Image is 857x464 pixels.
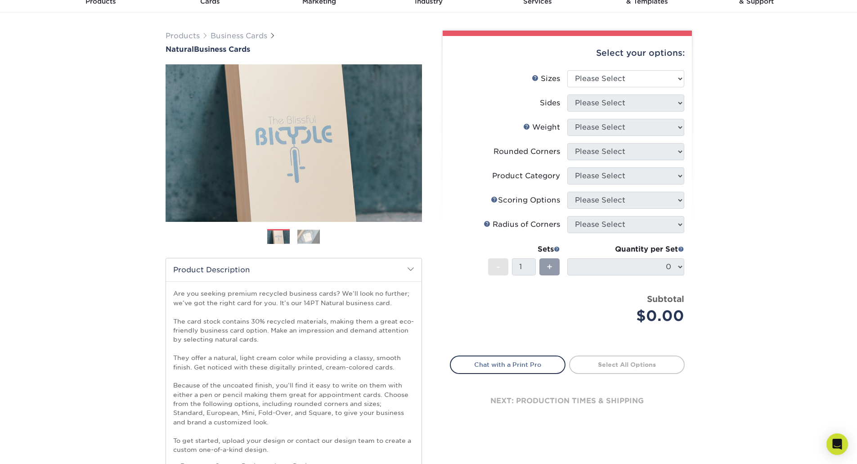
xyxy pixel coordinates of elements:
a: Chat with a Print Pro [450,356,565,374]
strong: Subtotal [647,294,684,304]
a: Select All Options [569,356,685,374]
div: Sets [488,244,560,255]
div: next: production times & shipping [450,374,685,428]
div: Scoring Options [491,195,560,206]
div: Rounded Corners [494,146,560,157]
a: Business Cards [211,32,267,40]
h2: Product Description [166,258,422,281]
a: Products [166,32,200,40]
div: Quantity per Set [567,244,684,255]
span: Natural [166,45,194,54]
img: Natural 01 [166,15,422,271]
div: Open Intercom Messenger [826,433,848,455]
div: Product Category [492,171,560,181]
a: NaturalBusiness Cards [166,45,422,54]
h1: Business Cards [166,45,422,54]
img: Business Cards 01 [267,226,290,248]
span: + [547,260,552,274]
div: $0.00 [574,305,684,327]
img: Business Cards 02 [297,230,320,243]
div: Weight [523,122,560,133]
div: Sizes [532,73,560,84]
span: - [496,260,500,274]
div: Select your options: [450,36,685,70]
p: Are you seeking premium recycled business cards? We’ll look no further; we’ve got the right card ... [173,289,414,454]
div: Radius of Corners [484,219,560,230]
div: Sides [540,98,560,108]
